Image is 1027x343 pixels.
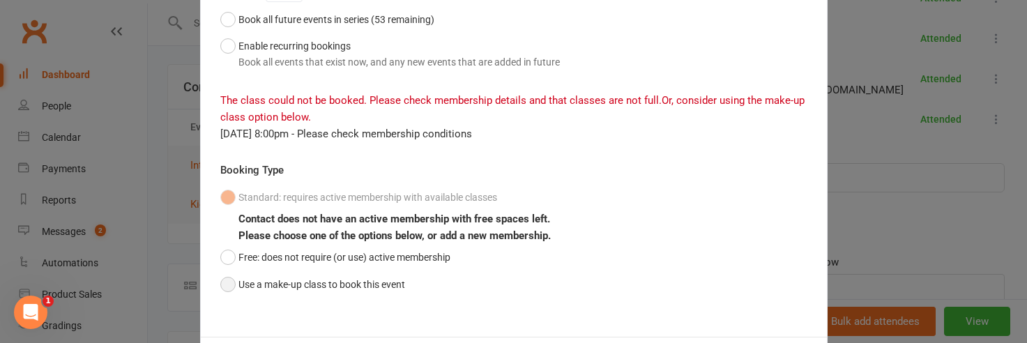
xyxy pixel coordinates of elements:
[220,33,560,75] button: Enable recurring bookingsBook all events that exist now, and any new events that are added in future
[220,244,450,270] button: Free: does not require (or use) active membership
[238,54,560,70] div: Book all events that exist now, and any new events that are added in future
[238,12,434,27] div: Book all future events in series (53 remaining)
[220,94,805,123] span: Or, consider using the make-up class option below.
[238,229,551,242] b: Please choose one of the options below, or add a new membership.
[220,125,807,142] div: [DATE] 8:00pm - Please check membership conditions
[220,162,284,178] label: Booking Type
[220,271,405,298] button: Use a make-up class to book this event
[220,6,434,33] button: Book all future events in series (53 remaining)
[43,296,54,307] span: 1
[220,94,662,107] span: The class could not be booked. Please check membership details and that classes are not full.
[238,213,550,225] b: Contact does not have an active membership with free spaces left.
[14,296,47,329] iframe: Intercom live chat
